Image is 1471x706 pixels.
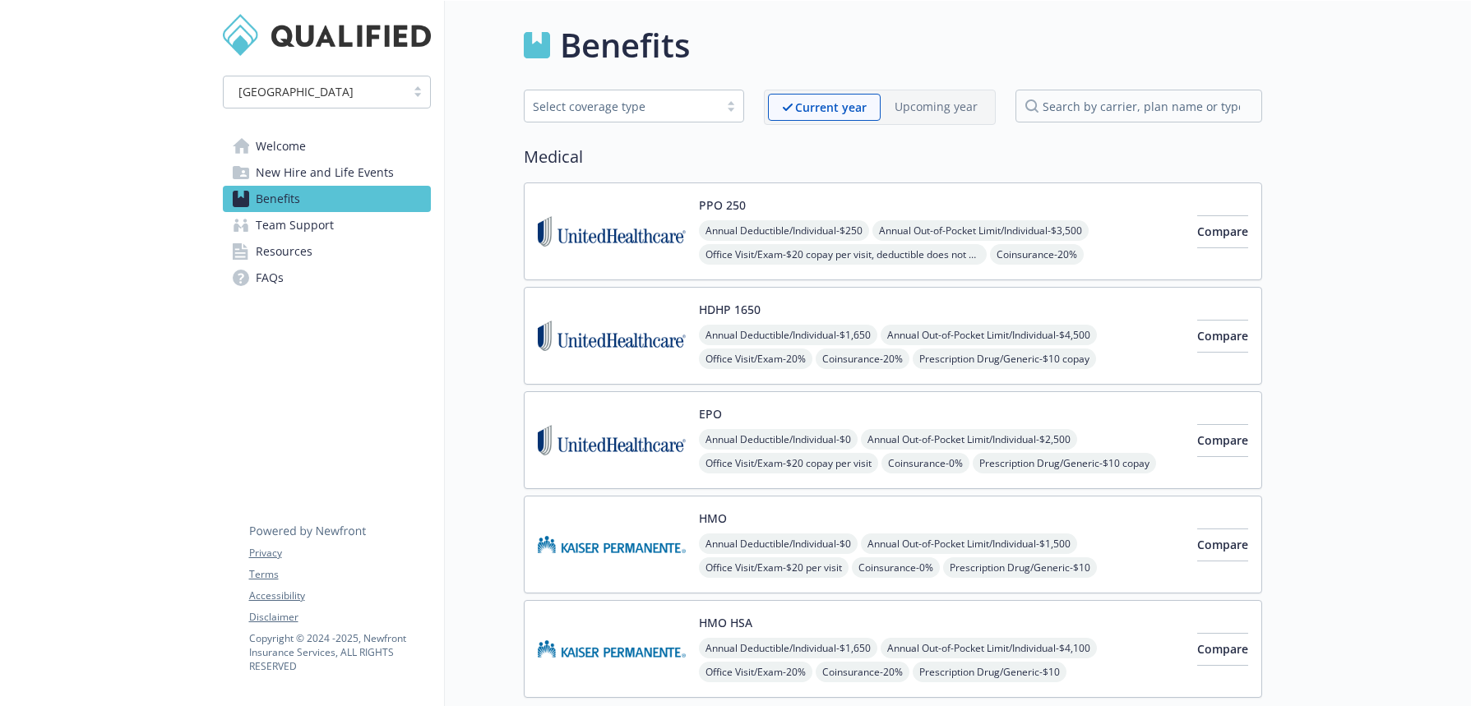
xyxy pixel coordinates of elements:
[1197,537,1248,552] span: Compare
[1197,528,1248,561] button: Compare
[699,196,746,214] button: PPO 250
[560,21,690,70] h1: Benefits
[913,348,1096,369] span: Prescription Drug/Generic - $10 copay
[1015,90,1262,122] input: search by carrier, plan name or type
[881,94,992,121] span: Upcoming year
[861,429,1077,450] span: Annual Out-of-Pocket Limit/Individual - $2,500
[1197,641,1248,657] span: Compare
[881,325,1097,345] span: Annual Out-of-Pocket Limit/Individual - $4,500
[699,220,869,241] span: Annual Deductible/Individual - $250
[1197,432,1248,448] span: Compare
[538,301,686,371] img: United Healthcare Insurance Company carrier logo
[895,98,978,115] p: Upcoming year
[699,429,858,450] span: Annual Deductible/Individual - $0
[223,212,431,238] a: Team Support
[1197,320,1248,353] button: Compare
[223,238,431,265] a: Resources
[256,133,306,159] span: Welcome
[223,186,431,212] a: Benefits
[1197,224,1248,239] span: Compare
[990,244,1084,265] span: Coinsurance - 20%
[816,662,909,682] span: Coinsurance - 20%
[795,99,867,116] p: Current year
[249,546,430,561] a: Privacy
[861,533,1077,554] span: Annual Out-of-Pocket Limit/Individual - $1,500
[249,610,430,625] a: Disclaimer
[699,244,987,265] span: Office Visit/Exam - $20 copay per visit, deductible does not apply
[256,238,312,265] span: Resources
[699,348,812,369] span: Office Visit/Exam - 20%
[238,83,354,100] span: [GEOGRAPHIC_DATA]
[699,301,761,318] button: HDHP 1650
[913,662,1066,682] span: Prescription Drug/Generic - $10
[699,638,877,658] span: Annual Deductible/Individual - $1,650
[816,348,909,369] span: Coinsurance - 20%
[223,265,431,291] a: FAQs
[1197,424,1248,457] button: Compare
[852,557,940,578] span: Coinsurance - 0%
[699,325,877,345] span: Annual Deductible/Individual - $1,650
[538,510,686,579] img: Kaiser Permanente Insurance Company carrier logo
[256,212,334,238] span: Team Support
[223,133,431,159] a: Welcome
[232,83,397,100] span: [GEOGRAPHIC_DATA]
[1197,215,1248,248] button: Compare
[699,405,722,422] button: EPO
[872,220,1089,241] span: Annual Out-of-Pocket Limit/Individual - $3,500
[249,631,430,673] p: Copyright © 2024 - 2025 , Newfront Insurance Services, ALL RIGHTS RESERVED
[538,405,686,475] img: United Healthcare Insurance Company carrier logo
[699,662,812,682] span: Office Visit/Exam - 20%
[256,159,394,186] span: New Hire and Life Events
[973,453,1156,473] span: Prescription Drug/Generic - $10 copay
[533,98,710,115] div: Select coverage type
[699,533,858,554] span: Annual Deductible/Individual - $0
[699,557,849,578] span: Office Visit/Exam - $20 per visit
[256,186,300,212] span: Benefits
[223,159,431,186] a: New Hire and Life Events
[1197,328,1248,344] span: Compare
[699,614,752,631] button: HMO HSA
[699,453,878,473] span: Office Visit/Exam - $20 copay per visit
[943,557,1097,578] span: Prescription Drug/Generic - $10
[524,145,1262,169] h2: Medical
[256,265,284,291] span: FAQs
[538,196,686,266] img: United Healthcare Insurance Company carrier logo
[538,614,686,684] img: Kaiser Permanente Insurance Company carrier logo
[1197,633,1248,666] button: Compare
[881,638,1097,658] span: Annual Out-of-Pocket Limit/Individual - $4,100
[249,567,430,582] a: Terms
[881,453,969,473] span: Coinsurance - 0%
[249,588,430,603] a: Accessibility
[699,510,727,527] button: HMO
